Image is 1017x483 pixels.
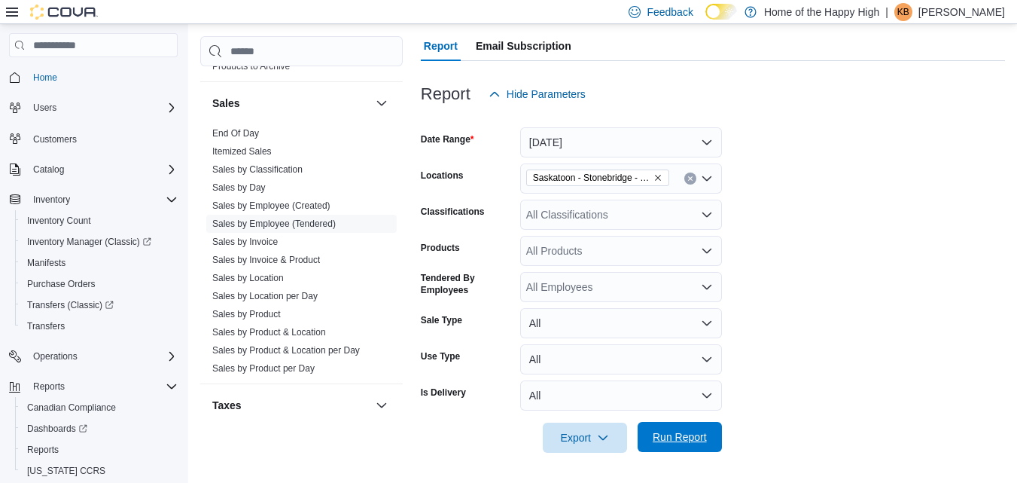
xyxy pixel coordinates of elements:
[33,194,70,206] span: Inventory
[212,309,281,319] a: Sales by Product
[3,66,184,88] button: Home
[27,191,178,209] span: Inventory
[212,200,330,211] a: Sales by Employee (Created)
[212,218,336,230] span: Sales by Employee (Tendered)
[653,173,662,182] button: Remove Saskatoon - Stonebridge - Fire & Flower from selection in this group
[27,68,178,87] span: Home
[212,255,320,265] a: Sales by Invoice & Product
[27,99,62,117] button: Users
[421,206,485,218] label: Classifications
[212,146,272,157] a: Itemized Sales
[21,441,178,459] span: Reports
[15,252,184,274] button: Manifests
[27,378,71,396] button: Reports
[3,127,184,149] button: Customers
[212,128,259,139] a: End Of Day
[212,237,278,247] a: Sales by Invoice
[212,164,303,175] a: Sales by Classification
[212,362,315,374] span: Sales by Product per Day
[33,102,56,114] span: Users
[483,79,592,109] button: Hide Parameters
[421,242,460,254] label: Products
[3,376,184,397] button: Reports
[212,326,326,338] span: Sales by Product & Location
[212,290,318,302] span: Sales by Location per Day
[212,363,315,374] a: Sales by Product per Day
[21,399,178,417] span: Canadian Compliance
[421,170,464,182] label: Locations
[421,314,462,326] label: Sale Type
[21,420,178,438] span: Dashboards
[15,274,184,295] button: Purchase Orders
[21,317,178,335] span: Transfers
[421,133,474,145] label: Date Range
[21,254,72,272] a: Manifests
[3,346,184,367] button: Operations
[373,94,391,112] button: Sales
[33,72,57,84] span: Home
[212,164,303,176] span: Sales by Classification
[27,129,178,148] span: Customers
[421,350,460,362] label: Use Type
[684,173,696,185] button: Clear input
[212,182,266,194] span: Sales by Day
[701,209,713,221] button: Open list of options
[918,3,1005,21] p: [PERSON_NAME]
[27,278,96,290] span: Purchase Orders
[27,465,105,477] span: [US_STATE] CCRS
[212,273,284,283] a: Sales by Location
[421,272,514,296] label: Tendered By Employees
[200,124,403,384] div: Sales
[373,396,391,414] button: Taxes
[3,97,184,118] button: Users
[520,381,722,411] button: All
[212,145,272,157] span: Itemized Sales
[212,96,240,111] h3: Sales
[543,423,627,453] button: Export
[476,31,571,61] span: Email Subscription
[212,345,360,356] a: Sales by Product & Location per Day
[21,420,93,438] a: Dashboards
[200,426,403,469] div: Taxes
[33,164,64,176] span: Catalog
[421,85,470,103] h3: Report
[212,254,320,266] span: Sales by Invoice & Product
[27,320,65,332] span: Transfers
[701,281,713,293] button: Open list of options
[33,133,77,145] span: Customers
[424,31,458,61] span: Report
[27,236,151,248] span: Inventory Manager (Classic)
[27,69,63,87] a: Home
[212,61,290,72] a: Products to Archive
[212,398,370,413] button: Taxes
[21,275,102,293] a: Purchase Orders
[27,99,178,117] span: Users
[21,296,120,314] a: Transfers (Classic)
[3,159,184,180] button: Catalog
[21,296,178,314] span: Transfers (Classic)
[27,160,70,179] button: Catalog
[212,308,281,320] span: Sales by Product
[30,5,98,20] img: Cova
[21,233,178,251] span: Inventory Manager (Classic)
[894,3,912,21] div: Katelynd Bartelen
[15,316,184,337] button: Transfers
[647,5,693,20] span: Feedback
[701,245,713,257] button: Open list of options
[15,397,184,418] button: Canadian Compliance
[21,233,157,251] a: Inventory Manager (Classic)
[212,96,370,111] button: Sales
[212,344,360,356] span: Sales by Product & Location per Day
[897,3,909,21] span: KB
[21,212,97,230] a: Inventory Count
[21,254,178,272] span: Manifests
[21,441,65,459] a: Reports
[15,418,184,439] a: Dashboards
[885,3,888,21] p: |
[15,295,184,316] a: Transfers (Classic)
[27,130,83,148] a: Customers
[552,423,618,453] span: Export
[3,189,184,210] button: Inventory
[27,299,114,311] span: Transfers (Classic)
